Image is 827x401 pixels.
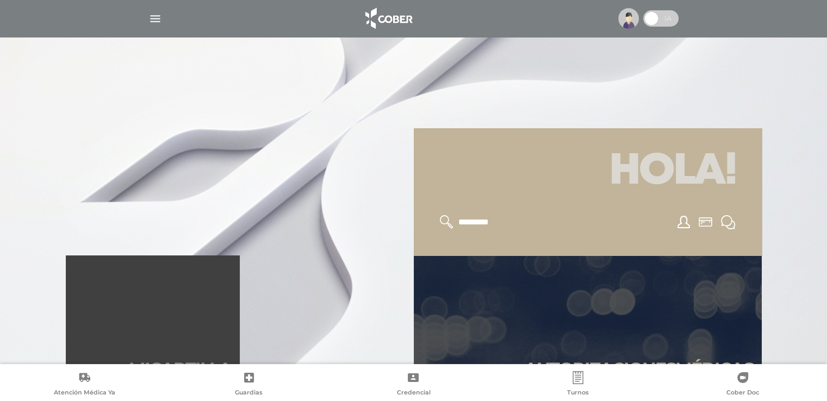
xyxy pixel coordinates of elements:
img: Cober_menu-lines-white.svg [148,12,162,26]
span: Cober Doc [726,389,759,398]
a: Guardias [167,371,332,399]
span: Turnos [567,389,589,398]
a: Atención Médica Ya [2,371,167,399]
h2: Autori zaciones médicas [524,359,753,379]
h2: Mi car tilla [129,359,231,379]
img: profile-placeholder.svg [618,8,639,29]
a: Micartilla [66,255,240,386]
a: Cober Doc [660,371,825,399]
span: Guardias [235,389,263,398]
span: Atención Médica Ya [54,389,115,398]
span: Credencial [396,389,430,398]
h1: Hola! [427,141,749,202]
a: Credencial [331,371,496,399]
img: logo_cober_home-white.png [359,5,416,32]
a: Autorizacionesmédicas [414,255,762,386]
a: Turnos [496,371,661,399]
